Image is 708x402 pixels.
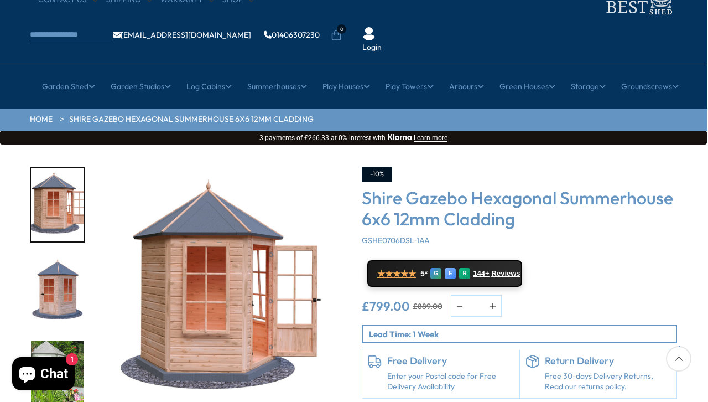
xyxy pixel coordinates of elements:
span: GSHE0706DSL-1AA [362,235,430,245]
a: Shire Gazebo Hexagonal Summerhouse 6x6 12mm Cladding [69,114,314,125]
div: E [445,268,456,279]
span: 0 [337,24,346,34]
inbox-online-store-chat: Shopify online store chat [9,357,78,393]
a: Play Houses [322,73,370,100]
a: Groundscrews [621,73,679,100]
div: 5 / 15 [30,254,85,329]
a: ★★★★★ 5* G E R 144+ Reviews [367,260,522,287]
a: Enter your Postal code for Free Delivery Availability [387,371,514,393]
div: R [459,268,470,279]
p: Lead Time: 1 Week [369,328,676,340]
a: Arbours [449,73,484,100]
a: Play Towers [386,73,434,100]
a: 0 [331,30,342,41]
img: User Icon [362,27,376,40]
del: £889.00 [413,302,442,310]
a: Summerhouses [247,73,307,100]
span: ★★★★★ [377,269,416,279]
a: Green Houses [499,73,555,100]
h6: Return Delivery [545,355,671,367]
p: Free 30-days Delivery Returns, Read our returns policy. [545,371,671,393]
a: Garden Shed [42,73,95,100]
div: 4 / 15 [30,167,85,243]
a: Login [362,42,382,53]
h3: Shire Gazebo Hexagonal Summerhouse 6x6 12mm Cladding [362,187,677,230]
img: Gazebosummerhouse_open_white_0268_54ac3690-1eca-4cca-9402-77495e0665ae_200x200.jpg [31,168,84,241]
a: Garden Studios [111,73,171,100]
a: Log Cabins [186,73,232,100]
a: Storage [571,73,606,100]
a: [EMAIL_ADDRESS][DOMAIN_NAME] [113,31,251,39]
h6: Free Delivery [387,355,514,367]
a: 01406307230 [264,31,320,39]
span: 144+ [473,269,489,278]
a: HOME [30,114,53,125]
span: Reviews [492,269,520,278]
ins: £799.00 [362,300,410,312]
div: G [430,268,441,279]
div: -10% [362,167,392,182]
img: Gazebosummerhouse__white_0060_54d28acc-2db0-4171-893e-6bdf3e2d1bbc_200x200.jpg [31,255,84,328]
